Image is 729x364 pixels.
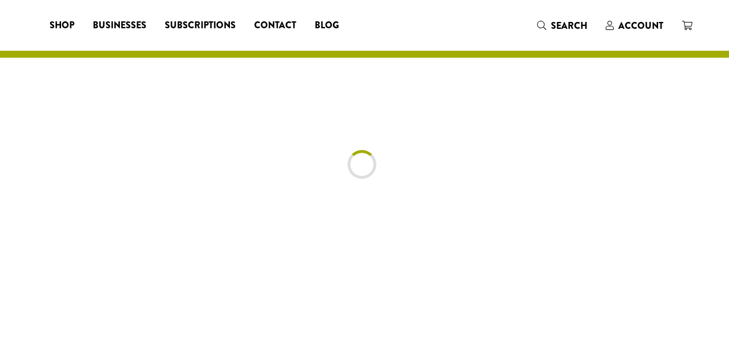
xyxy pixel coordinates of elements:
[315,18,339,33] span: Blog
[551,19,587,32] span: Search
[50,18,74,33] span: Shop
[596,16,673,35] a: Account
[305,16,348,35] a: Blog
[93,18,146,33] span: Businesses
[254,18,296,33] span: Contact
[245,16,305,35] a: Contact
[84,16,156,35] a: Businesses
[528,16,596,35] a: Search
[40,16,84,35] a: Shop
[156,16,245,35] a: Subscriptions
[165,18,236,33] span: Subscriptions
[618,19,663,32] span: Account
